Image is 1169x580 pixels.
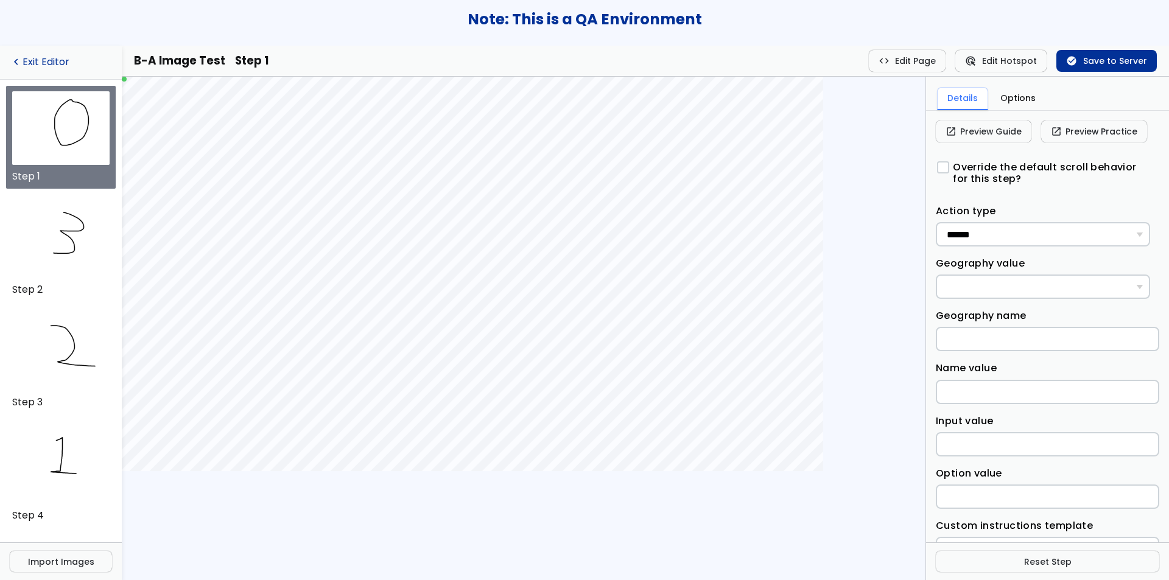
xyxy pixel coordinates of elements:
[12,430,110,503] img: step_4_screenshot.png
[946,127,957,136] span: open_in_new
[1056,50,1157,72] button: check_circleSave to Server
[12,397,104,408] span: Step 3
[936,414,993,432] label: Input value
[991,87,1045,111] button: Options
[10,551,112,573] button: Import Images
[936,256,1025,274] label: Geography value
[936,361,997,379] label: Name value
[12,430,110,503] a: Step 4
[936,519,1093,537] label: Custom instructions template
[965,56,976,66] span: ads_click
[869,50,946,72] button: codeEdit Page
[947,162,1153,184] label: Override the default scroll behavior for this step?
[12,91,110,164] img: step_1_screenshot.png
[936,309,1027,327] label: Geography name
[1041,121,1147,142] a: open_in_newPreview Practice
[1051,127,1062,136] span: open_in_new
[936,204,995,222] label: Action type
[12,318,110,391] img: step_3_screenshot.png
[936,121,1031,142] a: open_in_newPreview Guide
[12,171,104,182] span: Step 1
[12,204,110,278] a: Step 2
[10,57,112,68] a: navigate_beforeExit Editor
[12,91,110,164] a: Step 1
[1066,56,1077,66] span: check_circle
[936,466,1002,484] label: Option value
[936,551,1159,573] button: Reset Step
[12,318,110,391] a: Step 3
[12,510,104,521] span: Step 4
[134,54,225,67] h1: B-A Image Test
[955,50,1047,72] button: ads_clickEdit Hotspot
[10,57,23,68] span: navigate_before
[879,56,890,66] span: code
[12,284,104,295] span: Step 2
[12,204,110,278] img: step_2_screenshot.png
[937,87,988,111] button: Details
[235,54,269,67] h2: Step 1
